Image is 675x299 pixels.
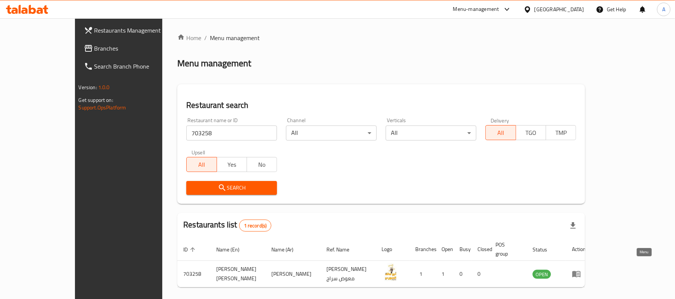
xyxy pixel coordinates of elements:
input: Search for restaurant name or ID.. [186,126,277,141]
span: Restaurants Management [94,26,182,35]
span: Status [533,245,557,254]
span: Get support on: [79,95,113,105]
div: Export file [564,217,582,235]
span: ID [183,245,198,254]
th: Closed [471,238,489,261]
div: Total records count [239,220,272,232]
span: Name (En) [216,245,249,254]
a: Search Branch Phone [78,57,188,75]
button: All [485,125,516,140]
a: Home [177,33,201,42]
span: Version: [79,82,97,92]
button: TMP [546,125,576,140]
button: Yes [217,157,247,172]
span: POS group [495,240,518,258]
td: [PERSON_NAME] [PERSON_NAME] [210,261,265,287]
td: 703258 [177,261,210,287]
td: 1 [436,261,453,287]
span: No [250,159,274,170]
h2: Restaurants list [183,219,271,232]
td: 0 [453,261,471,287]
th: Logo [376,238,409,261]
table: enhanced table [177,238,592,287]
div: [GEOGRAPHIC_DATA] [534,5,584,13]
span: All [489,127,513,138]
th: Open [436,238,453,261]
label: Delivery [491,118,509,123]
button: TGO [516,125,546,140]
img: Abu Malik Al Suri [382,263,400,282]
span: Menu management [210,33,260,42]
th: Branches [409,238,436,261]
span: OPEN [533,270,551,279]
td: 1 [409,261,436,287]
td: 0 [471,261,489,287]
h2: Restaurant search [186,100,576,111]
span: TMP [549,127,573,138]
td: [PERSON_NAME] معوض سراج [320,261,376,287]
a: Restaurants Management [78,21,188,39]
h2: Menu management [177,57,251,69]
span: Search [192,183,271,193]
label: Upsell [192,149,205,155]
button: Search [186,181,277,195]
span: 1.0.0 [98,82,110,92]
button: No [247,157,277,172]
td: [PERSON_NAME] [265,261,320,287]
span: 1 record(s) [239,222,271,229]
span: Search Branch Phone [94,62,182,71]
span: All [190,159,214,170]
span: Ref. Name [326,245,359,254]
div: Menu-management [453,5,499,14]
a: Support.OpsPlatform [79,103,126,112]
div: All [286,126,377,141]
button: All [186,157,217,172]
th: Action [566,238,592,261]
span: A [662,5,665,13]
nav: breadcrumb [177,33,585,42]
span: Yes [220,159,244,170]
li: / [204,33,207,42]
span: TGO [519,127,543,138]
th: Busy [453,238,471,261]
a: Branches [78,39,188,57]
div: All [386,126,476,141]
span: Branches [94,44,182,53]
span: Name (Ar) [271,245,303,254]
